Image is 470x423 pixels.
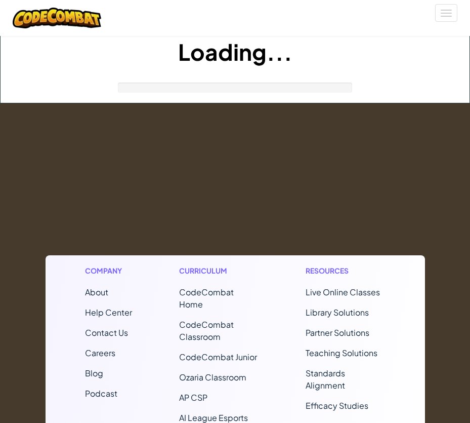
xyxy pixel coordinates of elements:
[179,392,207,403] a: AP CSP
[85,287,108,297] a: About
[306,265,386,276] h1: Resources
[306,368,345,391] a: Standards Alignment
[85,388,117,399] a: Podcast
[306,400,368,411] a: Efficacy Studies
[179,352,257,362] a: CodeCombat Junior
[179,372,246,382] a: Ozaria Classroom
[85,307,132,318] a: Help Center
[179,412,248,423] a: AI League Esports
[85,265,132,276] h1: Company
[179,319,234,342] a: CodeCombat Classroom
[306,287,380,297] a: Live Online Classes
[306,348,377,358] a: Teaching Solutions
[85,327,128,338] span: Contact Us
[306,307,369,318] a: Library Solutions
[306,327,369,338] a: Partner Solutions
[85,348,115,358] a: Careers
[85,368,103,378] a: Blog
[13,8,101,28] img: CodeCombat logo
[179,265,259,276] h1: Curriculum
[179,287,234,310] span: CodeCombat Home
[1,36,469,67] h1: Loading...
